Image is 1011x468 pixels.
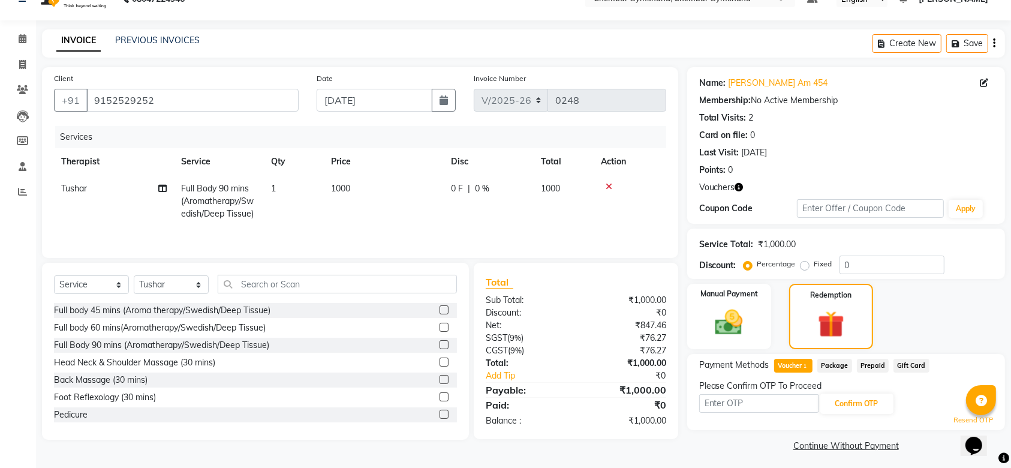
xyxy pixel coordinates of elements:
a: INVOICE [56,30,101,52]
label: Fixed [814,259,832,269]
div: ₹1,000.00 [576,294,675,307]
div: Name: [699,77,726,89]
label: Client [54,73,73,84]
span: Vouchers [699,181,735,194]
div: Service Total: [699,238,754,251]
span: Prepaid [857,359,889,373]
span: 1 [271,183,276,194]
input: Search or Scan [218,275,457,293]
label: Redemption [810,290,851,301]
div: Last Visit: [699,146,739,159]
span: 1000 [541,183,560,194]
span: 9% [510,333,521,343]
span: Total [486,276,513,289]
div: ₹847.46 [576,319,675,332]
input: Enter Offer / Coupon Code [797,199,944,218]
th: Action [594,148,666,175]
label: Invoice Number [474,73,526,84]
div: Total Visits: [699,112,747,124]
button: +91 [54,89,88,112]
div: Card on file: [699,129,748,142]
div: ₹1,000.00 [576,383,675,397]
div: Paid: [477,398,576,412]
th: Total [534,148,594,175]
div: Services [55,126,675,148]
th: Therapist [54,148,174,175]
div: Sub Total: [477,294,576,307]
button: Create New [872,34,941,53]
label: Manual Payment [700,289,758,299]
th: Service [174,148,264,175]
div: ( ) [477,332,576,344]
img: _cash.svg [706,307,751,338]
div: ₹0 [592,370,675,382]
img: _gift.svg [810,308,853,341]
span: 0 F [451,182,463,195]
iframe: chat widget [961,420,999,456]
span: CGST [486,345,508,356]
div: Payable: [477,383,576,397]
div: No Active Membership [699,94,993,107]
div: Please Confirm OTP To Proceed [699,380,993,392]
div: Back Massage (30 mins) [54,374,148,386]
span: 1 [802,364,808,371]
div: Net: [477,319,576,332]
div: ( ) [477,344,576,357]
div: Head Neck & Shoulder Massage (30 mins) [54,356,215,369]
div: 0 [751,129,756,142]
span: 1000 [331,183,350,194]
a: [PERSON_NAME] Am 454 [729,77,828,89]
span: Tushar [61,183,87,194]
button: Apply [949,200,983,218]
div: Full body 60 mins(Aromatherapy/Swedish/Deep Tissue) [54,322,266,334]
button: Save [946,34,988,53]
input: Enter OTP [699,394,819,413]
div: ₹0 [576,398,675,412]
div: 2 [749,112,754,124]
div: Discount: [699,259,736,272]
span: Full Body 90 mins (Aromatherapy/Swedish/Deep Tissue) [181,183,254,219]
span: SGST [486,332,507,343]
div: Membership: [699,94,751,107]
div: ₹1,000.00 [759,238,796,251]
div: ₹1,000.00 [576,415,675,427]
th: Price [324,148,444,175]
div: Total: [477,357,576,370]
span: Package [817,359,852,373]
span: 9% [510,346,522,355]
div: ₹0 [576,307,675,319]
div: Balance : [477,415,576,427]
div: ₹1,000.00 [576,357,675,370]
span: Payment Methods [699,359,769,371]
input: Search by Name/Mobile/Email/Code [86,89,299,112]
div: Points: [699,164,726,176]
div: Pedicure [54,409,88,421]
div: [DATE] [742,146,768,159]
span: | [468,182,470,195]
span: Voucher [774,359,813,373]
div: Full body 45 mins (Aroma therapy/Swedish/Deep Tissue) [54,304,270,317]
span: Gift Card [893,359,929,373]
div: Coupon Code [699,202,797,215]
div: ₹76.27 [576,332,675,344]
label: Percentage [757,259,796,269]
span: 0 % [475,182,489,195]
button: Confirm OTP [820,394,893,414]
div: 0 [729,164,733,176]
th: Qty [264,148,324,175]
a: PREVIOUS INVOICES [115,35,200,46]
a: Continue Without Payment [690,440,1003,452]
a: Add Tip [477,370,592,382]
div: Full Body 90 mins (Aromatherapy/Swedish/Deep Tissue) [54,339,269,352]
div: Discount: [477,307,576,319]
a: Resend OTP [953,415,993,425]
div: ₹76.27 [576,344,675,357]
th: Disc [444,148,534,175]
label: Date [317,73,333,84]
div: Foot Reflexology (30 mins) [54,391,156,404]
